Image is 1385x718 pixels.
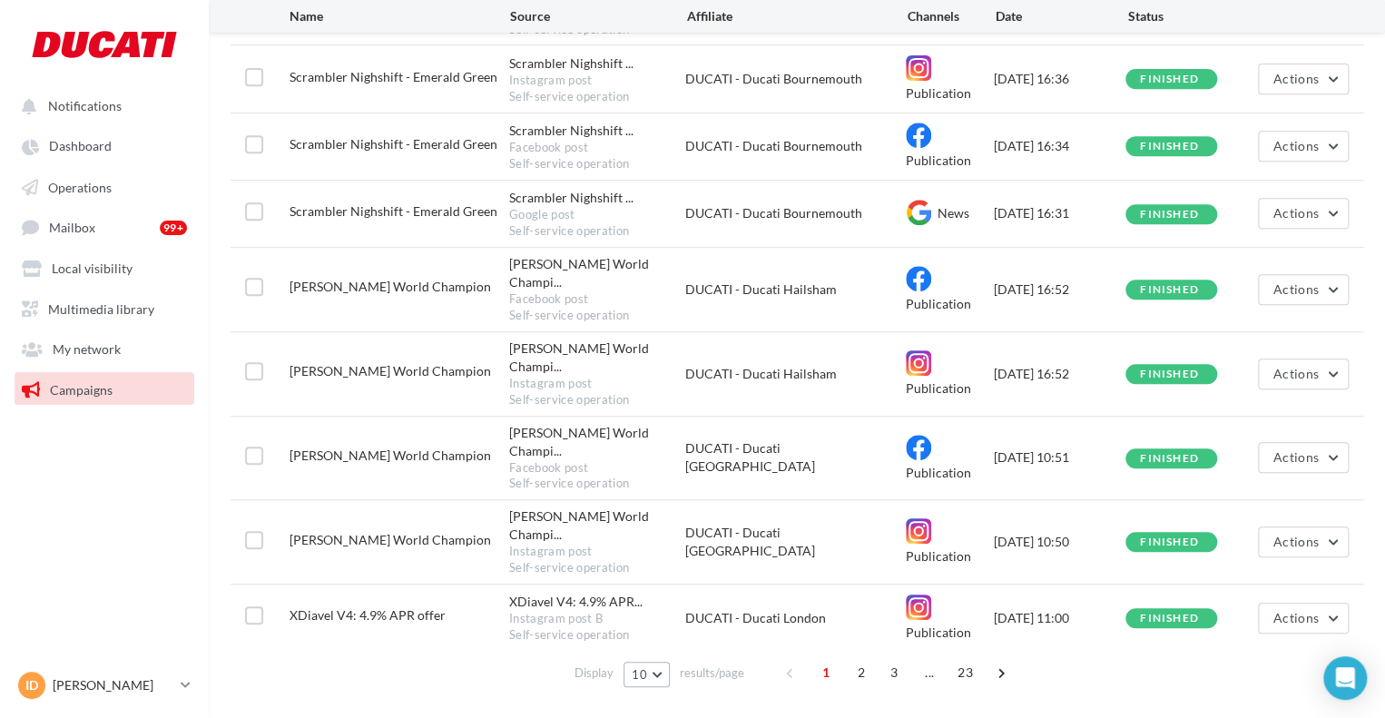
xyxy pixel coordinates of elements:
a: Operations [11,170,198,202]
span: [PERSON_NAME] World Champi... [509,255,685,291]
div: Self-service operation [509,560,685,576]
div: [DATE] 16:34 [994,137,1126,155]
span: Publication [906,18,971,34]
span: Actions [1273,449,1319,465]
button: Actions [1258,131,1349,162]
div: Self-service operation [509,627,685,644]
span: Publication [906,379,971,395]
div: Self-service operation [509,476,685,492]
span: results/page [680,664,744,682]
span: Dashboard [49,139,112,154]
div: Google post [509,207,685,223]
div: [DATE] 16:52 [994,365,1126,383]
span: XDiavel V4: 4.9% APR... [509,593,643,611]
a: Dashboard [11,129,198,162]
div: Facebook post [509,460,685,477]
div: finished [1140,284,1199,296]
span: Publication [906,152,971,168]
div: Source [510,7,687,25]
a: Campaigns [11,372,198,405]
div: finished [1140,141,1199,152]
button: Notifications [11,89,191,122]
button: Actions [1258,603,1349,634]
button: Actions [1258,274,1349,305]
span: Actions [1273,71,1319,86]
div: DUCATI - Ducati Bournemouth [685,70,906,88]
button: Actions [1258,526,1349,557]
div: Self-service operation [509,89,685,105]
span: [PERSON_NAME] World Champi... [509,507,685,544]
span: Publication [906,548,971,564]
div: finished [1140,369,1199,380]
span: Display [575,664,614,682]
button: Actions [1258,64,1349,94]
span: My network [53,341,121,357]
span: [PERSON_NAME] World Champi... [509,424,685,460]
span: [PERSON_NAME] World Champi... [509,339,685,376]
div: Name [290,7,510,25]
div: finished [1140,453,1199,465]
a: My network [11,331,198,364]
div: Channels [908,7,996,25]
span: Scrambler Nighshift ... [509,189,634,207]
span: Actions [1273,281,1319,297]
div: finished [1140,536,1199,548]
div: DUCATI - Ducati Hailsham [685,280,906,299]
div: [DATE] 16:36 [994,70,1126,88]
span: Marquez World Champion [290,279,491,294]
div: Facebook post [509,140,685,156]
div: DUCATI - Ducati Hailsham [685,365,906,383]
button: Actions [1258,442,1349,473]
a: Local visibility [11,251,198,283]
div: [DATE] 10:50 [994,533,1126,551]
span: Actions [1273,138,1319,153]
span: Marquez World Champion [290,448,491,463]
div: DUCATI - Ducati Bournemouth [685,137,906,155]
span: ID [25,676,38,694]
span: Marquez World Champion [290,532,491,547]
div: Self-service operation [509,392,685,408]
div: DUCATI - Ducati London [685,609,906,627]
div: Self-service operation [509,308,685,324]
div: Facebook post [509,291,685,308]
a: Mailbox 99+ [11,210,198,243]
div: [DATE] 16:52 [994,280,1126,299]
div: [DATE] 10:51 [994,448,1126,467]
span: 23 [950,658,980,687]
div: Self-service operation [509,223,685,240]
span: Actions [1273,205,1319,221]
span: News [938,205,969,221]
span: Publication [906,296,971,311]
span: Scrambler Nighshift ... [509,122,634,140]
span: Multimedia library [48,300,154,316]
div: Self-service operation [509,156,685,172]
span: 10 [632,667,647,682]
span: Scrambler Nighshift ... [509,54,634,73]
span: Campaigns [50,381,113,397]
span: Notifications [48,98,122,113]
span: Mailbox [49,220,95,235]
button: Actions [1258,198,1349,229]
a: ID [PERSON_NAME] [15,668,194,703]
a: Multimedia library [11,291,198,324]
span: Publication [906,464,971,479]
p: [PERSON_NAME] [53,676,173,694]
span: 1 [811,658,840,687]
div: 99+ [160,221,187,235]
span: 2 [847,658,876,687]
div: Instagram post B [509,611,685,627]
div: Instagram post [509,376,685,392]
span: XDiavel V4: 4.9% APR offer [290,607,446,623]
div: DUCATI - Ducati [GEOGRAPHIC_DATA] [685,524,906,560]
div: Instagram post [509,544,685,560]
button: 10 [624,662,670,687]
span: Publication [906,85,971,101]
div: DUCATI - Ducati Bournemouth [685,204,906,222]
div: Open Intercom Messenger [1323,656,1367,700]
button: Actions [1258,359,1349,389]
div: Affiliate [686,7,907,25]
span: Actions [1273,366,1319,381]
span: ... [915,658,944,687]
div: finished [1140,613,1199,625]
div: [DATE] 16:31 [994,204,1126,222]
